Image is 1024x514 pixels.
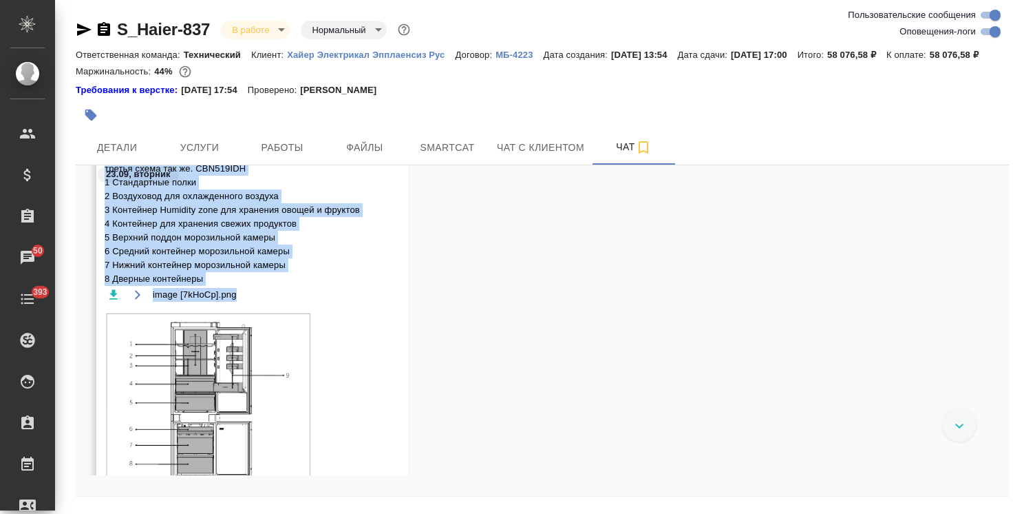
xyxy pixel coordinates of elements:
[495,50,543,60] p: МБ-4223
[84,139,150,156] span: Детали
[301,21,386,39] div: В работе
[221,21,290,39] div: В работе
[3,282,52,316] a: 393
[495,48,543,60] a: МБ-4223
[611,50,678,60] p: [DATE] 13:54
[899,25,976,39] span: Оповещения-логи
[678,50,731,60] p: Дата сдачи:
[153,288,237,302] span: image [7kHoCp].png
[25,285,56,299] span: 393
[308,24,370,36] button: Нормальный
[332,139,398,156] span: Файлы
[167,139,233,156] span: Услуги
[228,24,273,36] button: В работе
[601,138,667,156] span: Чат
[184,50,251,60] p: Технический
[76,21,92,38] button: Скопировать ссылку для ЯМессенджера
[827,50,886,60] p: 58 076,58 ₽
[414,139,480,156] span: Smartcat
[886,50,930,60] p: К оплате:
[154,66,175,76] p: 44%
[635,139,652,156] svg: Подписаться
[455,50,495,60] p: Договор:
[181,83,248,97] p: [DATE] 17:54
[395,21,413,39] button: Доп статусы указывают на важность/срочность заказа
[117,20,210,39] a: S_Haier-837
[25,244,51,258] span: 50
[76,83,181,97] a: Требования к верстке:
[96,21,112,38] button: Скопировать ссылку
[248,83,301,97] p: Проверено:
[76,100,106,130] button: Добавить тэг
[287,48,455,60] a: Хайер Электрикал Эпплаенсиз Рус
[129,286,146,303] button: Открыть на драйве
[544,50,611,60] p: Дата создания:
[287,50,455,60] p: Хайер Электрикал Эпплаенсиз Рус
[76,50,184,60] p: Ответственная команда:
[798,50,827,60] p: Итого:
[848,8,976,22] span: Пользовательские сообщения
[497,139,584,156] span: Чат с клиентом
[3,240,52,275] a: 50
[300,83,387,97] p: [PERSON_NAME]
[105,286,122,303] button: Скачать
[106,167,171,181] p: 23.09, вторник
[731,50,798,60] p: [DATE] 17:00
[251,50,287,60] p: Клиент:
[930,50,989,60] p: 58 076,58 ₽
[176,63,194,81] button: 26960.58 RUB;
[249,139,315,156] span: Работы
[76,66,154,76] p: Маржинальность:
[105,162,360,286] span: третья схема так же. CBN519IDH 1 Стандартные полки 2 Воздуховод для охлажденного воздуха 3 Контей...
